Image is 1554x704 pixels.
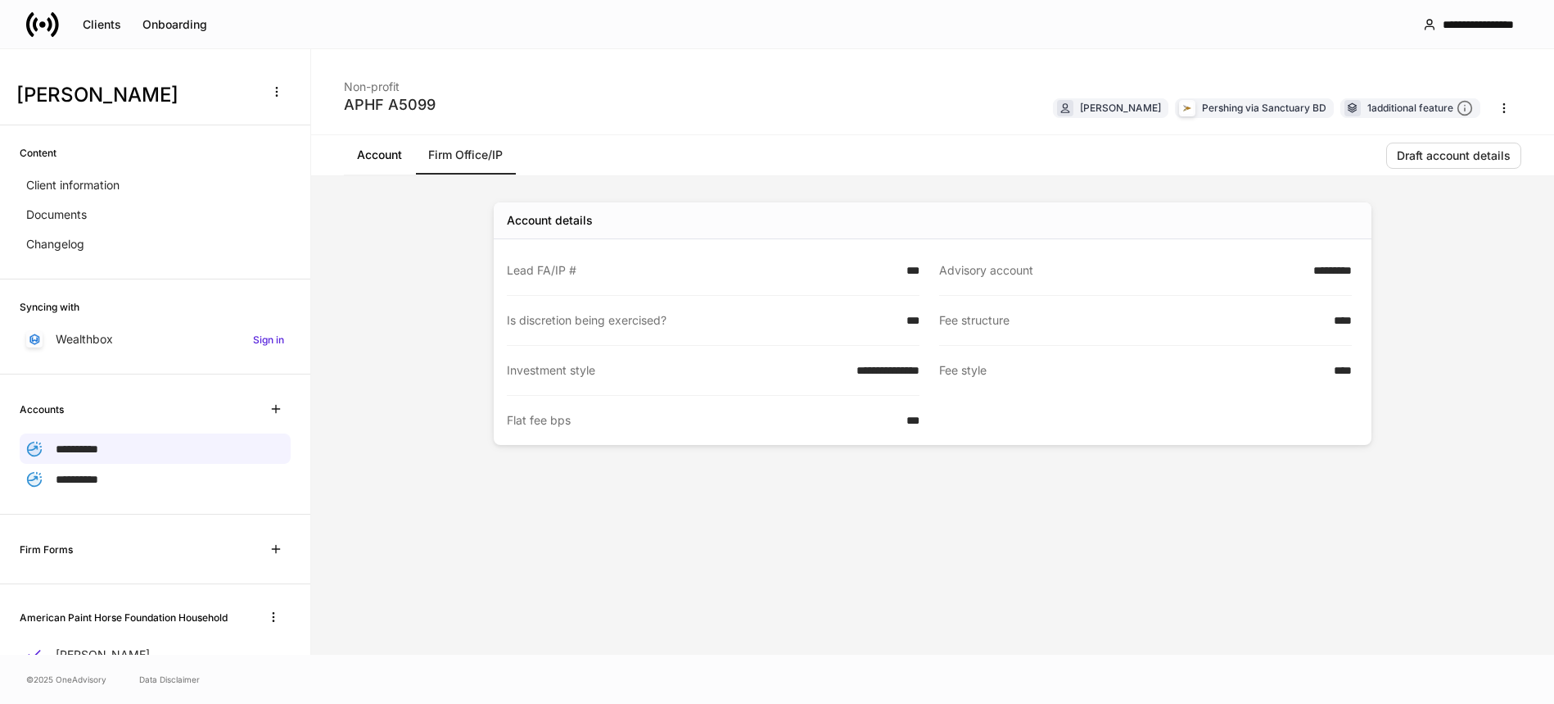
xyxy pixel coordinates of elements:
h3: [PERSON_NAME] [16,82,253,108]
a: Client information [20,170,291,200]
span: © 2025 OneAdvisory [26,673,106,686]
div: Onboarding [142,19,207,30]
p: Documents [26,207,87,223]
a: Changelog [20,229,291,259]
a: [PERSON_NAME] [20,640,291,670]
div: Pershing via Sanctuary BD [1202,100,1326,116]
a: Documents [20,200,291,229]
p: Changelog [26,236,84,252]
div: Fee structure [939,312,1324,329]
div: 1 additional feature [1367,100,1473,117]
a: Firm Office/IP [415,135,516,175]
button: Draft account details [1386,143,1521,169]
div: Investment style [507,362,847,379]
a: Data Disclaimer [139,673,200,686]
a: WealthboxSign in [20,325,291,354]
p: Wealthbox [56,331,113,347]
p: [PERSON_NAME] [56,647,150,663]
div: Flat fee bps [507,412,897,429]
div: Clients [83,19,121,30]
div: Account details [507,212,593,229]
div: APHF A5099 [344,95,436,115]
div: Advisory account [939,262,1303,279]
div: Draft account details [1397,150,1511,161]
button: Clients [72,11,132,38]
a: Account [344,135,415,175]
h6: Accounts [20,402,64,417]
h6: Content [20,145,56,161]
h6: American Paint Horse Foundation Household [20,610,228,625]
div: Fee style [939,362,1324,379]
h6: Syncing with [20,299,79,315]
button: Onboarding [132,11,218,38]
div: [PERSON_NAME] [1080,100,1161,116]
div: Lead FA/IP # [507,262,897,279]
div: Non-profit [344,69,436,95]
div: Is discretion being exercised? [507,312,897,329]
p: Client information [26,177,120,193]
h6: Firm Forms [20,542,73,557]
h6: Sign in [253,332,284,347]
